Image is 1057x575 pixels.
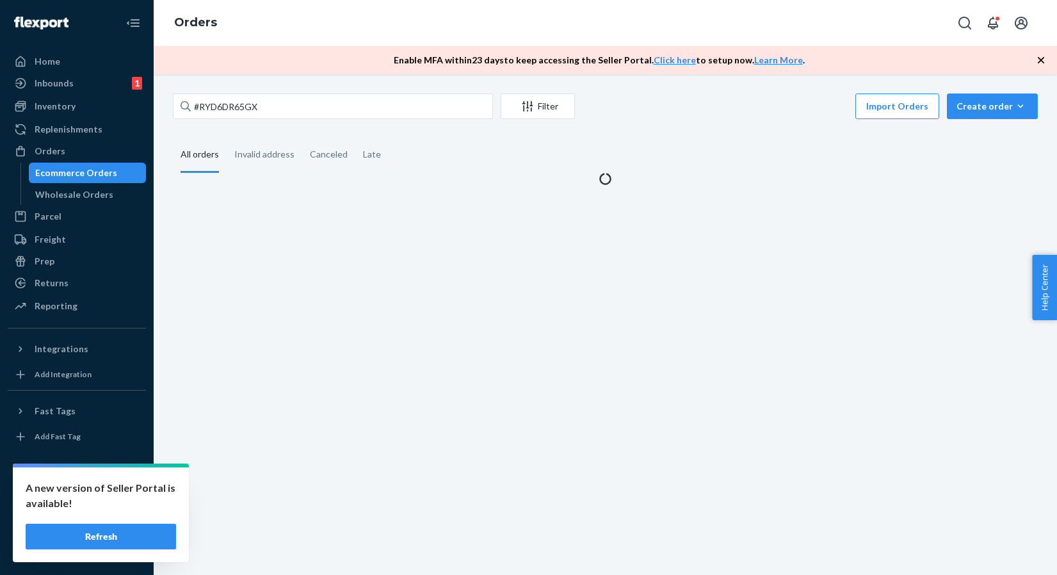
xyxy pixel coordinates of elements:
[132,77,142,90] div: 1
[363,138,381,171] div: Late
[1008,10,1034,36] button: Open account menu
[8,364,146,385] a: Add Integration
[8,119,146,140] a: Replenishments
[8,73,146,93] a: Inbounds1
[35,277,69,289] div: Returns
[26,480,176,511] p: A new version of Seller Portal is available!
[35,100,76,113] div: Inventory
[8,251,146,271] a: Prep
[1032,255,1057,320] button: Help Center
[8,229,146,250] a: Freight
[310,138,348,171] div: Canceled
[501,100,574,113] div: Filter
[14,17,69,29] img: Flexport logo
[174,15,217,29] a: Orders
[8,339,146,359] button: Integrations
[181,138,219,173] div: All orders
[164,4,227,42] ol: breadcrumbs
[394,54,805,67] p: Enable MFA within 23 days to keep accessing the Seller Portal. to setup now. .
[26,524,176,549] button: Refresh
[8,141,146,161] a: Orders
[501,93,575,119] button: Filter
[120,10,146,36] button: Close Navigation
[35,255,54,268] div: Prep
[947,93,1038,119] button: Create order
[35,145,65,158] div: Orders
[8,539,146,560] button: Give Feedback
[8,206,146,227] a: Parcel
[173,93,493,119] input: Search orders
[35,210,61,223] div: Parcel
[35,431,81,442] div: Add Fast Tag
[654,54,696,65] a: Click here
[35,343,88,355] div: Integrations
[952,10,978,36] button: Open Search Box
[35,300,77,312] div: Reporting
[8,296,146,316] a: Reporting
[29,163,147,183] a: Ecommerce Orders
[980,10,1006,36] button: Open notifications
[35,77,74,90] div: Inbounds
[35,123,102,136] div: Replenishments
[8,401,146,421] button: Fast Tags
[8,51,146,72] a: Home
[8,517,146,538] a: Help Center
[754,54,803,65] a: Learn More
[35,369,92,380] div: Add Integration
[855,93,939,119] button: Import Orders
[8,426,146,447] a: Add Fast Tag
[8,273,146,293] a: Returns
[956,100,1028,113] div: Create order
[35,55,60,68] div: Home
[8,474,146,494] a: Settings
[35,405,76,417] div: Fast Tags
[35,233,66,246] div: Freight
[234,138,295,171] div: Invalid address
[35,188,113,201] div: Wholesale Orders
[8,496,146,516] button: Talk to Support
[8,96,146,117] a: Inventory
[35,166,117,179] div: Ecommerce Orders
[29,184,147,205] a: Wholesale Orders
